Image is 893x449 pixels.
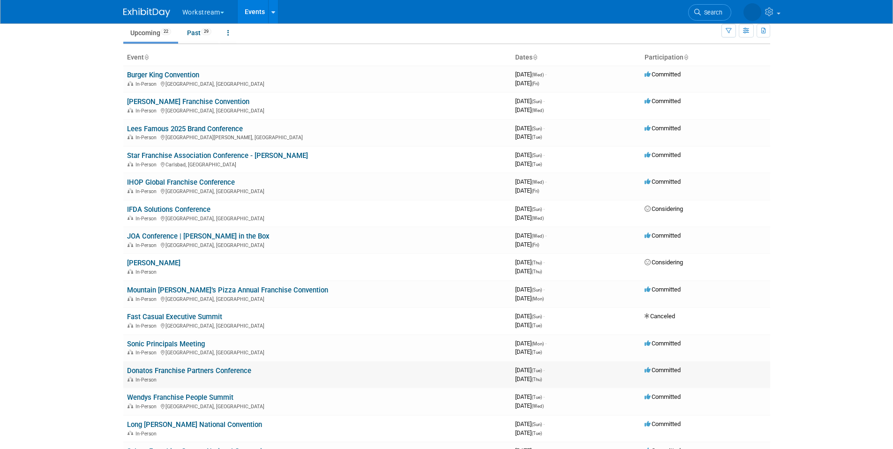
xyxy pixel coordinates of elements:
[532,296,544,301] span: (Mon)
[645,367,681,374] span: Committed
[127,313,222,321] a: Fast Casual Executive Summit
[515,295,544,302] span: [DATE]
[515,125,545,132] span: [DATE]
[135,188,159,195] span: In-Person
[128,404,133,408] img: In-Person Event
[688,4,731,21] a: Search
[532,395,542,400] span: (Tue)
[135,296,159,302] span: In-Person
[532,207,542,212] span: (Sun)
[128,377,133,382] img: In-Person Event
[515,71,547,78] span: [DATE]
[127,205,210,214] a: IFDA Solutions Conference
[135,216,159,222] span: In-Person
[532,108,544,113] span: (Wed)
[128,350,133,354] img: In-Person Event
[127,348,508,356] div: [GEOGRAPHIC_DATA], [GEOGRAPHIC_DATA]
[532,341,544,346] span: (Mon)
[543,125,545,132] span: -
[743,3,761,21] img: Josh Smith
[127,97,249,106] a: [PERSON_NAME] Franchise Convention
[515,214,544,221] span: [DATE]
[641,50,770,66] th: Participation
[123,50,511,66] th: Event
[127,241,508,248] div: [GEOGRAPHIC_DATA], [GEOGRAPHIC_DATA]
[532,216,544,221] span: (Wed)
[532,323,542,328] span: (Tue)
[127,125,243,133] a: Lees Famous 2025 Brand Conference
[532,260,542,265] span: (Thu)
[645,205,683,212] span: Considering
[532,422,542,427] span: (Sun)
[533,53,537,61] a: Sort by Start Date
[645,232,681,239] span: Committed
[515,133,542,140] span: [DATE]
[532,153,542,158] span: (Sun)
[511,50,641,66] th: Dates
[532,72,544,77] span: (Wed)
[515,151,545,158] span: [DATE]
[515,375,542,382] span: [DATE]
[135,162,159,168] span: In-Person
[645,125,681,132] span: Committed
[127,151,308,160] a: Star Franchise Association Conference - [PERSON_NAME]
[543,97,545,105] span: -
[128,162,133,166] img: In-Person Event
[127,133,508,141] div: [GEOGRAPHIC_DATA][PERSON_NAME], [GEOGRAPHIC_DATA]
[543,151,545,158] span: -
[645,71,681,78] span: Committed
[127,420,262,429] a: Long [PERSON_NAME] National Convention
[128,108,133,112] img: In-Person Event
[532,404,544,409] span: (Wed)
[515,106,544,113] span: [DATE]
[532,314,542,319] span: (Sun)
[180,24,218,42] a: Past29
[532,135,542,140] span: (Tue)
[127,402,508,410] div: [GEOGRAPHIC_DATA], [GEOGRAPHIC_DATA]
[645,340,681,347] span: Committed
[645,178,681,185] span: Committed
[515,232,547,239] span: [DATE]
[135,242,159,248] span: In-Person
[128,135,133,139] img: In-Person Event
[128,216,133,220] img: In-Person Event
[515,178,547,185] span: [DATE]
[545,340,547,347] span: -
[515,313,545,320] span: [DATE]
[645,420,681,427] span: Committed
[532,350,542,355] span: (Tue)
[123,8,170,17] img: ExhibitDay
[532,287,542,292] span: (Sun)
[543,420,545,427] span: -
[543,286,545,293] span: -
[135,431,159,437] span: In-Person
[515,340,547,347] span: [DATE]
[128,296,133,301] img: In-Person Event
[701,9,722,16] span: Search
[532,81,539,86] span: (Fri)
[127,322,508,329] div: [GEOGRAPHIC_DATA], [GEOGRAPHIC_DATA]
[135,323,159,329] span: In-Person
[532,180,544,185] span: (Wed)
[127,160,508,168] div: Carlsbad, [GEOGRAPHIC_DATA]
[127,106,508,114] div: [GEOGRAPHIC_DATA], [GEOGRAPHIC_DATA]
[515,80,539,87] span: [DATE]
[515,429,542,436] span: [DATE]
[543,259,545,266] span: -
[201,28,211,35] span: 29
[127,232,270,240] a: JOA Conference | [PERSON_NAME] in the Box
[128,242,133,247] img: In-Person Event
[135,350,159,356] span: In-Person
[135,377,159,383] span: In-Person
[532,368,542,373] span: (Tue)
[532,377,542,382] span: (Thu)
[161,28,171,35] span: 22
[645,393,681,400] span: Committed
[515,367,545,374] span: [DATE]
[515,205,545,212] span: [DATE]
[135,81,159,87] span: In-Person
[127,295,508,302] div: [GEOGRAPHIC_DATA], [GEOGRAPHIC_DATA]
[135,135,159,141] span: In-Person
[683,53,688,61] a: Sort by Participation Type
[515,268,542,275] span: [DATE]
